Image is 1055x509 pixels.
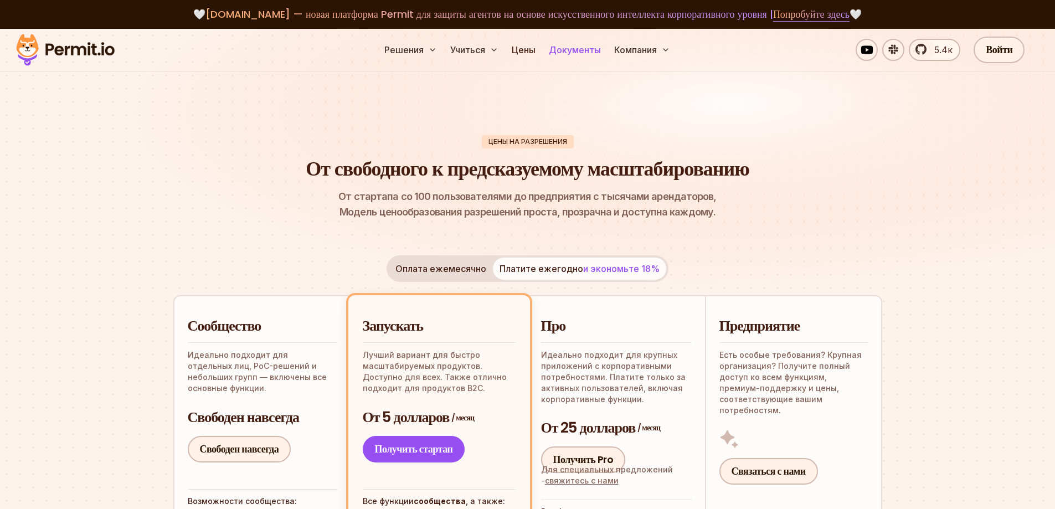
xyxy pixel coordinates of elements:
font: От 5 долларов [363,407,450,427]
font: Есть особые требования? Крупная организация? Получите полный доступ ко всем функциям, премиум-под... [719,350,862,415]
font: Получить стартап [375,442,453,456]
font: 🤍 [193,7,205,21]
font: Цены [512,44,536,55]
font: / месяц [637,422,660,433]
a: Связаться с нами [719,458,818,485]
font: Войти [986,43,1012,56]
font: От свободного к предсказуемому масштабированию [306,155,749,183]
font: Свободен навсегда [200,442,279,456]
font: 🤍 [850,7,862,21]
font: От стартапа со 100 пользователями до предприятия с тысячами арендаторов, [338,191,716,202]
a: 5.4к [909,39,960,61]
font: 5.4к [934,44,953,55]
button: Учиться [446,39,503,61]
a: Свободен навсегда [188,436,291,462]
a: Получить Pro [541,446,626,473]
font: Решения [384,44,424,55]
font: / месяц [451,412,474,423]
a: Получить стартап [363,436,465,462]
font: Про [541,316,566,336]
font: Связаться с нами [732,464,806,478]
font: Идеально подходит для отдельных лиц, PoC-решений и небольших групп — включены все основные функции. [188,350,327,393]
font: [DOMAIN_NAME] — новая платформа Permit для защиты агентов на основе искусственного интеллекта кор... [205,7,773,21]
font: Цены на разрешения [488,137,567,146]
font: Сообщество [188,316,261,336]
font: Оплата ежемесячно [395,263,486,274]
a: свяжитесь с нами [545,476,619,485]
font: Модель ценообразования разрешений проста, прозрачна и доступна каждому. [339,206,716,218]
a: Документы [544,39,605,61]
font: От 25 долларов [541,418,636,438]
font: Компания [614,44,657,55]
font: Учиться [450,44,485,55]
font: Документы [549,44,601,55]
font: Предприятие [719,316,800,336]
a: Попробуйте здесь [773,7,850,22]
button: Компания [610,39,675,61]
font: сообщества [414,496,466,506]
a: Цены [507,39,540,61]
font: Свободен навсегда [188,407,300,427]
font: Для специальных предложений - [541,465,673,485]
font: Попробуйте здесь [773,7,850,21]
font: Лучший вариант для быстро масштабируемых продуктов. Доступно для всех. Также отлично подходит для... [363,350,507,393]
font: Получить Pro [553,453,614,466]
font: Возможности сообщества: [188,496,297,506]
img: Логотип разрешения [11,31,120,69]
a: Войти [974,37,1025,63]
font: Все функции [363,496,414,506]
button: Оплата ежемесячно [389,258,493,280]
font: Идеально подходит для крупных приложений с корпоративными потребностями. Платите только за активн... [541,350,686,404]
font: , а также: [466,496,505,506]
button: Решения [380,39,441,61]
font: Запускать [363,316,424,336]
